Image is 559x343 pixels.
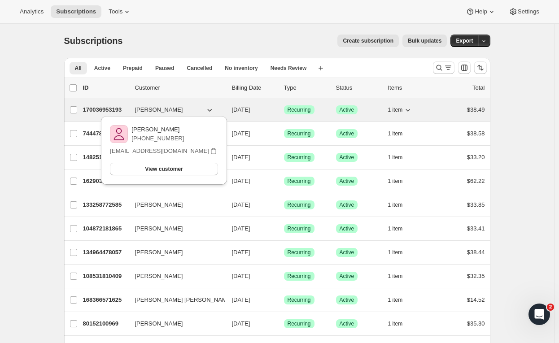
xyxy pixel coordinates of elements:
span: Settings [518,8,539,15]
span: [DATE] [232,320,250,327]
div: 168366571625[PERSON_NAME] [PERSON_NAME][DATE]SuccessRecurringSuccessActive1 item$14.52 [83,294,485,306]
span: $38.44 [467,249,485,256]
span: 1 item [388,201,403,208]
p: 80152100969 [83,319,128,328]
button: [PERSON_NAME] [130,269,219,283]
button: 1 item [388,175,413,187]
span: Subscriptions [56,8,96,15]
span: 1 item [388,178,403,185]
span: Active [340,130,354,137]
div: 108531810409[PERSON_NAME][DATE]SuccessRecurringSuccessActive1 item$32.35 [83,270,485,282]
span: Create subscription [343,37,393,44]
button: Bulk updates [402,35,447,47]
span: $38.49 [467,106,485,113]
span: Bulk updates [408,37,441,44]
span: No inventory [225,65,258,72]
span: $33.85 [467,201,485,208]
span: Paused [155,65,175,72]
span: 1 item [388,320,403,327]
p: [PERSON_NAME] [131,125,184,134]
span: [PERSON_NAME] [135,319,183,328]
p: Billing Date [232,83,277,92]
span: [DATE] [232,249,250,256]
span: Recurring [288,106,311,113]
p: Status [336,83,381,92]
button: Sort the results [474,61,487,74]
span: 1 item [388,225,403,232]
span: Export [456,37,473,44]
div: 74447847529[PERSON_NAME][DATE]SuccessRecurringSuccessActive1 item$38.58 [83,127,485,140]
span: Recurring [288,273,311,280]
button: Create new view [314,62,328,74]
button: [PERSON_NAME] [130,198,219,212]
span: Active [340,178,354,185]
span: View customer [145,165,183,173]
p: 170036953193 [83,105,128,114]
span: Tools [109,8,122,15]
button: [PERSON_NAME] [PERSON_NAME] [130,293,219,307]
p: 148251017321 [83,153,128,162]
button: 1 item [388,151,413,164]
p: 74447847529 [83,129,128,138]
p: 168366571625 [83,295,128,304]
span: Recurring [288,178,311,185]
span: 2 [547,304,554,311]
span: Active [340,225,354,232]
p: ID [83,83,128,92]
div: 133258772585[PERSON_NAME][DATE]SuccessRecurringSuccessActive1 item$33.85 [83,199,485,211]
div: Type [284,83,329,92]
span: $14.52 [467,296,485,303]
p: [EMAIL_ADDRESS][DOMAIN_NAME] [110,147,209,156]
span: [PERSON_NAME] [135,105,183,114]
button: [PERSON_NAME] [130,221,219,236]
span: Active [340,154,354,161]
span: Recurring [288,249,311,256]
span: Recurring [288,130,311,137]
span: $35.30 [467,320,485,327]
span: $38.58 [467,130,485,137]
span: 1 item [388,273,403,280]
span: Active [94,65,110,72]
span: All [75,65,82,72]
p: Total [472,83,485,92]
span: Recurring [288,296,311,304]
div: 104872181865[PERSON_NAME][DATE]SuccessRecurringSuccessActive1 item$33.41 [83,222,485,235]
p: 134964478057 [83,248,128,257]
span: [DATE] [232,225,250,232]
button: Customize table column order and visibility [458,61,471,74]
span: 1 item [388,154,403,161]
span: 1 item [388,249,403,256]
button: Subscriptions [51,5,101,18]
span: Recurring [288,225,311,232]
span: Recurring [288,201,311,208]
button: 1 item [388,127,413,140]
span: Help [475,8,487,15]
span: [DATE] [232,130,250,137]
button: 1 item [388,246,413,259]
button: Export [450,35,478,47]
span: [PERSON_NAME] [135,200,183,209]
button: Analytics [14,5,49,18]
span: [PERSON_NAME] [135,224,183,233]
span: Active [340,249,354,256]
button: 1 item [388,317,413,330]
button: 1 item [388,270,413,282]
span: [DATE] [232,178,250,184]
button: [PERSON_NAME] [130,317,219,331]
p: 104872181865 [83,224,128,233]
span: Subscriptions [64,36,123,46]
span: $33.20 [467,154,485,161]
span: Needs Review [271,65,307,72]
iframe: Intercom live chat [528,304,550,325]
span: [DATE] [232,106,250,113]
img: variant image [110,125,128,143]
p: [PHONE_NUMBER] [131,134,184,143]
button: Tools [103,5,137,18]
button: Create subscription [337,35,399,47]
button: [PERSON_NAME] [130,245,219,260]
span: Analytics [20,8,44,15]
button: Help [460,5,501,18]
span: $32.35 [467,273,485,279]
span: 1 item [388,296,403,304]
div: 134964478057[PERSON_NAME][DATE]SuccessRecurringSuccessActive1 item$38.44 [83,246,485,259]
